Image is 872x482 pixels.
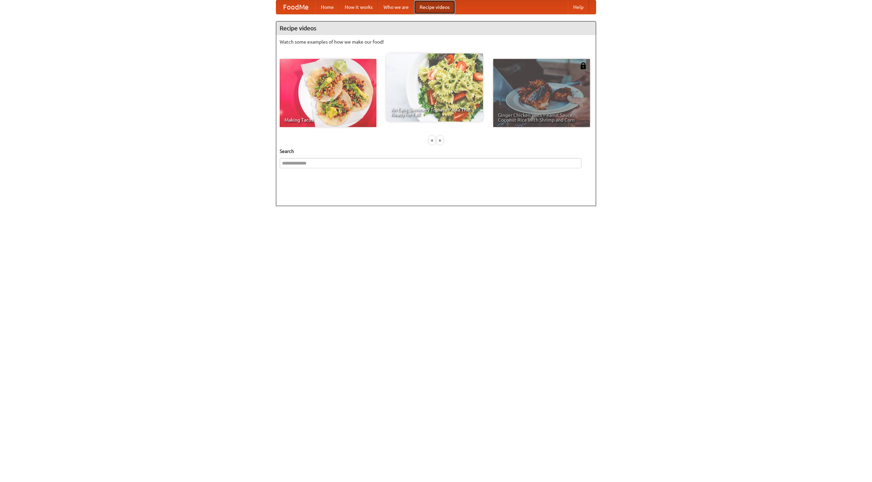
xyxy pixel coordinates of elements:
a: An Easy, Summery Tomato Pasta That's Ready for Fall [386,53,483,122]
a: Recipe videos [414,0,455,14]
span: Making Tacos [284,118,372,122]
p: Watch some examples of how we make our food! [280,38,592,45]
img: 483408.png [580,62,587,69]
a: How it works [339,0,378,14]
h4: Recipe videos [276,21,596,35]
a: Who we are [378,0,414,14]
span: An Easy, Summery Tomato Pasta That's Ready for Fall [391,107,478,117]
div: « [429,136,435,144]
div: » [437,136,443,144]
a: Making Tacos [280,59,376,127]
a: Home [315,0,339,14]
h5: Search [280,148,592,155]
a: FoodMe [276,0,315,14]
a: Help [568,0,589,14]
